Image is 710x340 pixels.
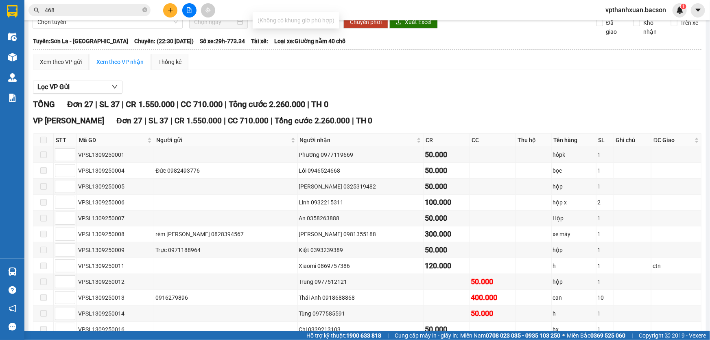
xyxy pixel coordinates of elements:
span: Cung cấp máy in - giấy in: [395,331,458,340]
span: close-circle [142,7,147,12]
span: | [170,116,173,125]
button: Lọc VP Gửi [33,81,122,94]
span: Đơn 27 [116,116,142,125]
span: 1 [682,4,685,9]
div: hôpk [553,150,595,159]
span: ĐC Giao [653,136,693,145]
span: aim [205,7,211,13]
div: 50.000 [425,244,468,256]
span: Miền Nam [460,331,560,340]
span: Tổng cước 2.260.000 [275,116,350,125]
span: question-circle [9,286,16,294]
div: 50.000 [425,165,468,176]
span: | [144,116,146,125]
td: VPSL1309250008 [77,226,154,242]
input: Chọn ngày [194,18,236,26]
span: ⚪️ [562,334,565,337]
div: Kiệt 0393239389 [299,246,422,254]
sup: 1 [681,4,686,9]
span: copyright [665,333,671,338]
span: SL 37 [99,99,120,109]
td: VPSL1309250009 [77,242,154,258]
td: VPSL1309250001 [77,147,154,163]
span: CR 1.550.000 [175,116,222,125]
div: Xem theo VP nhận [96,57,144,66]
span: TH 0 [356,116,373,125]
span: | [224,116,226,125]
div: 300.000 [425,228,468,240]
span: VP [PERSON_NAME] [33,116,104,125]
span: Tổng cước 2.260.000 [229,99,305,109]
span: plus [168,7,173,13]
td: VPSL1309250006 [77,195,154,211]
span: close-circle [142,7,147,14]
div: [PERSON_NAME] 0981355188 [299,230,422,239]
span: Hỗ trợ kỹ thuật: [306,331,381,340]
img: warehouse-icon [8,53,17,61]
span: | [177,99,179,109]
div: Đức 0982493776 [155,166,296,175]
span: notification [9,305,16,312]
div: VPSL1309250011 [78,261,153,270]
button: plus [163,3,177,18]
div: 100.000 [425,197,468,208]
div: 1 [598,277,612,286]
div: h [553,309,595,318]
div: Thống kê [158,57,181,66]
span: Đơn 27 [67,99,93,109]
div: VPSL1309250012 [78,277,153,286]
td: VPSL1309250012 [77,274,154,290]
div: VPSL1309250005 [78,182,153,191]
div: 2 [598,198,612,207]
button: aim [201,3,215,18]
strong: 0369 525 060 [590,332,625,339]
div: An 0358263888 [299,214,422,223]
div: hộp [553,246,595,254]
td: VPSL1309250016 [77,322,154,338]
span: CC 710.000 [181,99,223,109]
div: 1 [598,261,612,270]
span: CC 710.000 [228,116,269,125]
th: Ghi chú [614,134,651,147]
div: bọc [553,166,595,175]
li: Số 378 [PERSON_NAME] ( trong nhà khách [GEOGRAPHIC_DATA]) [76,20,340,30]
td: VPSL1309250005 [77,179,154,195]
span: Người nhận [300,136,415,145]
button: downloadXuất Excel [389,15,438,29]
span: Miền Bắc [567,331,625,340]
span: Người gửi [156,136,289,145]
div: VPSL1309250006 [78,198,153,207]
span: | [352,116,354,125]
strong: 0708 023 035 - 0935 103 250 [486,332,560,339]
div: 50.000 [471,308,514,319]
th: CR [424,134,470,147]
div: 50.000 [471,276,514,287]
div: Thái Anh 0918688868 [299,293,422,302]
td: VPSL1309250014 [77,306,154,322]
div: 50.000 [425,324,468,335]
span: | [271,116,273,125]
b: GỬI : VP [PERSON_NAME] [10,59,142,72]
div: 120.000 [425,260,468,272]
div: hộp [553,277,595,286]
div: Linh 0932215311 [299,198,422,207]
span: down [111,83,118,90]
div: VPSL1309250009 [78,246,153,254]
b: Tuyến: Sơn La - [GEOGRAPHIC_DATA] [33,38,128,44]
div: Lôi 0946524668 [299,166,422,175]
div: Trung 0977512121 [299,277,422,286]
div: 0916279896 [155,293,296,302]
strong: 1900 633 818 [346,332,381,339]
div: VPSL1309250013 [78,293,153,302]
input: Tìm tên, số ĐT hoặc mã đơn [45,6,141,15]
div: can [553,293,595,302]
td: VPSL1309250013 [77,290,154,306]
div: 1 [598,246,612,254]
span: | [225,99,227,109]
div: Phương 0977119669 [299,150,422,159]
div: 1 [598,230,612,239]
th: STT [54,134,77,147]
span: Số xe: 29h-773.34 [200,37,245,46]
span: Chuyến: (22:30 [DATE]) [134,37,194,46]
span: TH 0 [311,99,328,109]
